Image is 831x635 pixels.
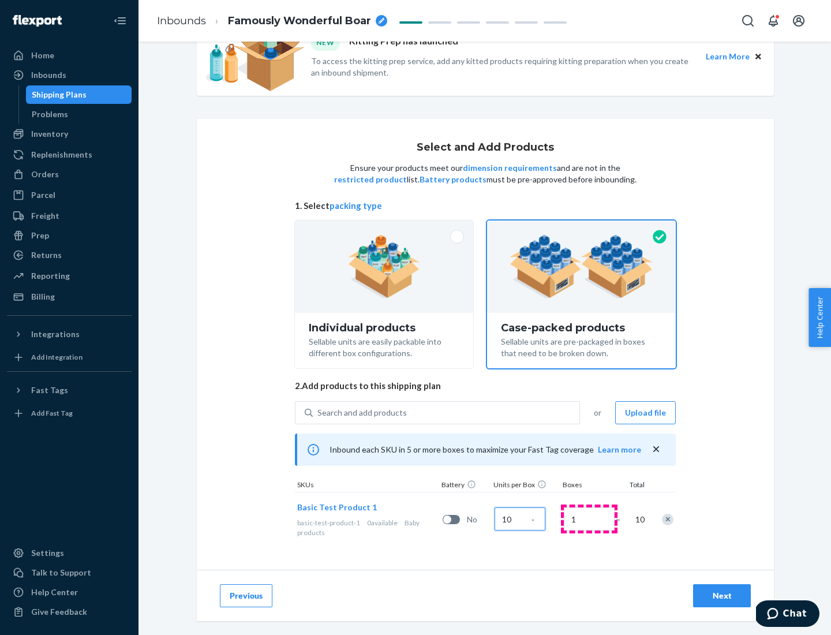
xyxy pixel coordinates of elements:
div: Individual products [309,322,459,334]
div: Orders [31,169,59,180]
button: Give Feedback [7,603,132,621]
div: Case-packed products [501,322,662,334]
div: Baby products [297,518,438,537]
a: Reporting [7,267,132,285]
div: Add Fast Tag [31,408,73,418]
div: Freight [31,210,59,222]
div: Talk to Support [31,567,91,578]
a: Add Integration [7,348,132,367]
button: dimension requirements [463,162,557,174]
p: To access the kitting prep service, add any kitted products requiring kitting preparation when yo... [311,55,695,79]
div: Add Integration [31,352,83,362]
button: Next [693,584,751,607]
button: Learn More [706,50,750,63]
a: Freight [7,207,132,225]
span: = [616,514,627,525]
span: No [467,514,490,525]
a: Help Center [7,583,132,602]
iframe: Opens a widget where you can chat to one of our agents [756,600,819,629]
a: Home [7,46,132,65]
div: Home [31,50,54,61]
button: Close [752,50,765,63]
button: Previous [220,584,272,607]
div: Shipping Plans [32,89,87,100]
div: Problems [32,109,68,120]
h1: Select and Add Products [417,142,554,154]
a: Add Fast Tag [7,404,132,423]
a: Prep [7,226,132,245]
span: 1. Select [295,200,676,212]
a: Problems [26,105,132,124]
div: Inbound each SKU in 5 or more boxes to maximize your Fast Tag coverage [295,434,676,466]
div: Inbounds [31,69,66,81]
span: 10 [633,514,645,525]
button: restricted product [334,174,407,185]
input: Number of boxes [564,507,615,531]
input: Case Quantity [495,507,545,531]
div: Returns [31,249,62,261]
div: Units per Box [491,480,560,492]
div: Prep [31,230,49,241]
button: Open Search Box [736,9,759,32]
div: Help Center [31,587,78,598]
div: Search and add products [317,407,407,419]
button: close [650,443,662,455]
p: Ensure your products meet our and are not in the list. must be pre-approved before inbounding. [333,162,638,185]
div: Settings [31,547,64,559]
div: Boxes [560,480,618,492]
span: or [594,407,601,419]
div: Reporting [31,270,70,282]
button: Open account menu [787,9,810,32]
button: Upload file [615,401,676,424]
button: Open notifications [762,9,785,32]
div: Sellable units are easily packable into different box configurations. [309,334,459,359]
div: Billing [31,291,55,302]
ol: breadcrumbs [148,4,396,38]
div: Sellable units are pre-packaged in boxes that need to be broken down. [501,334,662,359]
button: Integrations [7,325,132,343]
img: Flexport logo [13,15,62,27]
span: 0 available [367,518,398,527]
a: Orders [7,165,132,184]
div: Replenishments [31,149,92,160]
button: Learn more [598,444,641,455]
div: Remove Item [662,514,673,525]
button: Help Center [808,288,831,347]
a: Inventory [7,125,132,143]
div: Give Feedback [31,606,87,618]
button: Close Navigation [108,9,132,32]
button: Basic Test Product 1 [297,502,377,513]
a: Inbounds [157,14,206,27]
p: Kitting Prep has launched [349,35,458,50]
span: Basic Test Product 1 [297,502,377,512]
img: individual-pack.facf35554cb0f1810c75b2bd6df2d64e.png [348,235,420,298]
a: Settings [7,544,132,562]
a: Replenishments [7,145,132,164]
a: Returns [7,246,132,264]
span: 2. Add products to this shipping plan [295,380,676,392]
div: Integrations [31,328,80,340]
div: Parcel [31,189,55,201]
a: Parcel [7,186,132,204]
div: Fast Tags [31,384,68,396]
button: packing type [330,200,382,212]
a: Shipping Plans [26,85,132,104]
div: SKUs [295,480,439,492]
img: case-pack.59cecea509d18c883b923b81aeac6d0b.png [510,235,653,298]
a: Inbounds [7,66,132,84]
div: Battery [439,480,491,492]
span: basic-test-product-1 [297,518,360,527]
div: Next [703,590,741,602]
div: Inventory [31,128,68,140]
a: Billing [7,287,132,306]
span: Famously Wonderful Boar [228,14,371,29]
button: Battery products [420,174,486,185]
button: Talk to Support [7,563,132,582]
div: Total [618,480,647,492]
div: NEW [311,35,340,50]
button: Fast Tags [7,381,132,399]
